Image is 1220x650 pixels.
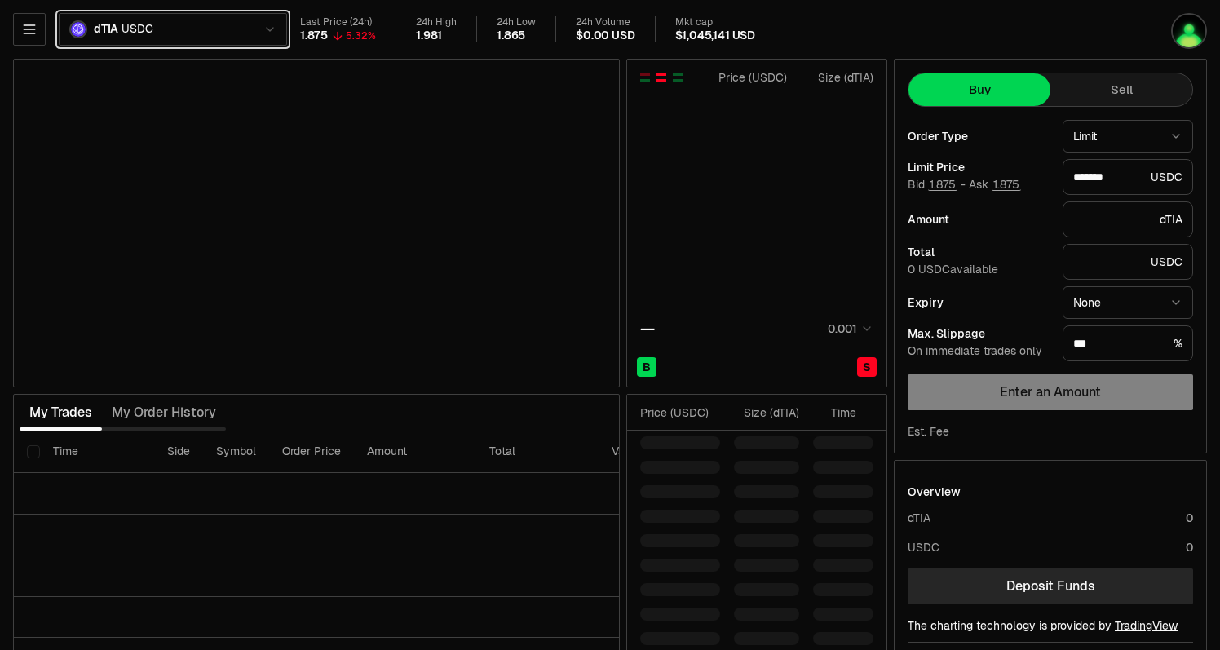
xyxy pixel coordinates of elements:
img: dTIA.svg [69,20,87,38]
div: dTIA [1063,201,1193,237]
div: 24h High [416,16,457,29]
div: 24h Low [497,16,536,29]
button: Select all [27,445,40,458]
div: Amount [908,214,1050,225]
div: Time [813,405,856,421]
button: None [1063,286,1193,319]
th: Time [40,431,154,473]
div: 0 [1186,539,1193,555]
button: My Order History [102,396,226,429]
div: $1,045,141 USD [675,29,755,43]
button: My Trades [20,396,102,429]
button: Show Buy and Sell Orders [639,71,652,84]
div: % [1063,325,1193,361]
th: Value [599,431,654,473]
span: Bid - [908,178,966,192]
div: Size ( dTIA ) [734,405,799,421]
div: Limit Price [908,161,1050,173]
div: Max. Slippage [908,328,1050,339]
div: dTIA [908,510,930,526]
div: 1.865 [497,29,525,43]
div: Order Type [908,130,1050,142]
a: Deposit Funds [908,568,1193,604]
span: dTIA [94,22,118,37]
th: Symbol [203,431,269,473]
span: 0 USDC available [908,262,998,276]
button: Show Buy Orders Only [671,71,684,84]
div: 24h Volume [576,16,634,29]
div: 1.875 [300,29,328,43]
button: Show Sell Orders Only [655,71,668,84]
span: B [643,359,651,375]
button: 1.875 [992,178,1021,191]
iframe: Financial Chart [14,60,619,387]
div: 1.981 [416,29,442,43]
img: NMN [1171,13,1207,49]
div: Overview [908,484,961,500]
div: Mkt cap [675,16,755,29]
div: Last Price (24h) [300,16,376,29]
div: Expiry [908,297,1050,308]
th: Side [154,431,203,473]
th: Total [476,431,599,473]
div: Size ( dTIA ) [801,69,873,86]
div: Price ( USDC ) [640,405,720,421]
div: Est. Fee [908,423,949,440]
div: Price ( USDC ) [714,69,787,86]
span: S [863,359,871,375]
button: Buy [908,73,1050,106]
div: USDC [908,539,939,555]
div: USDC [1063,244,1193,280]
div: On immediate trades only [908,344,1050,359]
button: Sell [1050,73,1192,106]
button: Limit [1063,120,1193,153]
div: 0 [1186,510,1193,526]
th: Order Price [269,431,354,473]
div: 5.32% [346,29,376,42]
a: TradingView [1115,618,1178,633]
th: Amount [354,431,476,473]
div: The charting technology is provided by [908,617,1193,634]
div: USDC [1063,159,1193,195]
div: $0.00 USD [576,29,634,43]
span: USDC [122,22,152,37]
button: 0.001 [823,319,873,338]
span: Ask [969,178,1021,192]
div: — [640,317,655,340]
div: Total [908,246,1050,258]
button: 1.875 [928,178,957,191]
